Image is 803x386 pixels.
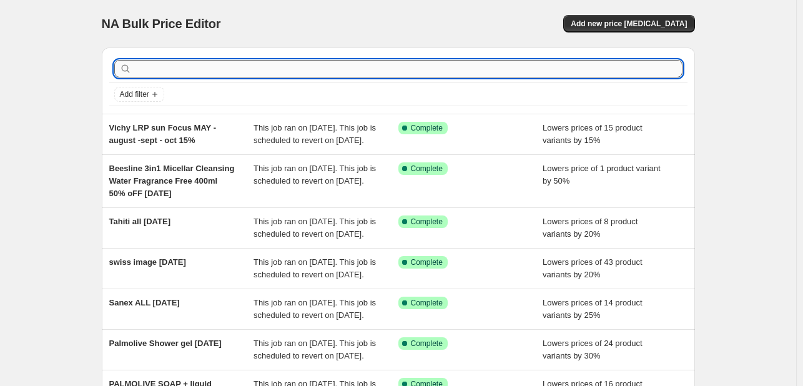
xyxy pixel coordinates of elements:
button: Add new price [MEDICAL_DATA] [563,15,694,32]
span: This job ran on [DATE]. This job is scheduled to revert on [DATE]. [254,123,376,145]
span: This job ran on [DATE]. This job is scheduled to revert on [DATE]. [254,298,376,320]
span: Lowers price of 1 product variant by 50% [543,164,661,186]
span: Add new price [MEDICAL_DATA] [571,19,687,29]
span: Lowers prices of 14 product variants by 25% [543,298,643,320]
span: Complete [411,217,443,227]
span: Lowers prices of 24 product variants by 30% [543,339,643,360]
span: Complete [411,257,443,267]
span: Lowers prices of 15 product variants by 15% [543,123,643,145]
span: This job ran on [DATE]. This job is scheduled to revert on [DATE]. [254,339,376,360]
span: Palmolive Shower gel [DATE] [109,339,222,348]
span: swiss image [DATE] [109,257,186,267]
span: Add filter [120,89,149,99]
span: Complete [411,164,443,174]
span: This job ran on [DATE]. This job is scheduled to revert on [DATE]. [254,257,376,279]
span: Sanex ALL [DATE] [109,298,180,307]
span: Lowers prices of 43 product variants by 20% [543,257,643,279]
span: NA Bulk Price Editor [102,17,221,31]
span: Complete [411,298,443,308]
span: Complete [411,339,443,349]
span: This job ran on [DATE]. This job is scheduled to revert on [DATE]. [254,217,376,239]
button: Add filter [114,87,164,102]
span: Complete [411,123,443,133]
span: This job ran on [DATE]. This job is scheduled to revert on [DATE]. [254,164,376,186]
span: Vichy LRP sun Focus MAY - august -sept - oct 15% [109,123,216,145]
span: Tahiti all [DATE] [109,217,170,226]
span: Lowers prices of 8 product variants by 20% [543,217,638,239]
span: Beesline 3in1 Micellar Cleansing Water Fragrance Free 400ml 50% oFF [DATE] [109,164,235,198]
